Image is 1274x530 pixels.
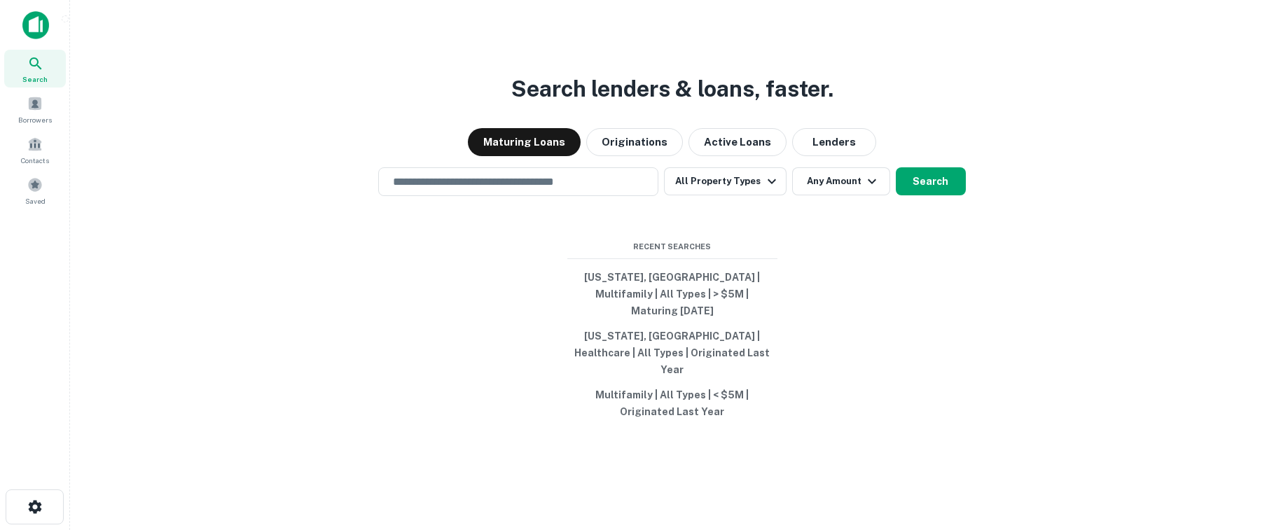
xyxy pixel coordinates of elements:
h3: Search lenders & loans, faster. [511,72,833,106]
a: Search [4,50,66,88]
span: Borrowers [18,114,52,125]
button: All Property Types [664,167,786,195]
button: Search [896,167,966,195]
button: Maturing Loans [468,128,581,156]
button: Multifamily | All Types | < $5M | Originated Last Year [567,382,777,424]
img: capitalize-icon.png [22,11,49,39]
span: Recent Searches [567,241,777,253]
span: Contacts [21,155,49,166]
button: [US_STATE], [GEOGRAPHIC_DATA] | Multifamily | All Types | > $5M | Maturing [DATE] [567,265,777,323]
a: Contacts [4,131,66,169]
span: Search [22,74,48,85]
button: Any Amount [792,167,890,195]
button: Originations [586,128,683,156]
button: Active Loans [688,128,787,156]
button: Lenders [792,128,876,156]
iframe: Chat Widget [1204,418,1274,485]
span: Saved [25,195,46,207]
a: Saved [4,172,66,209]
a: Borrowers [4,90,66,128]
button: [US_STATE], [GEOGRAPHIC_DATA] | Healthcare | All Types | Originated Last Year [567,323,777,382]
